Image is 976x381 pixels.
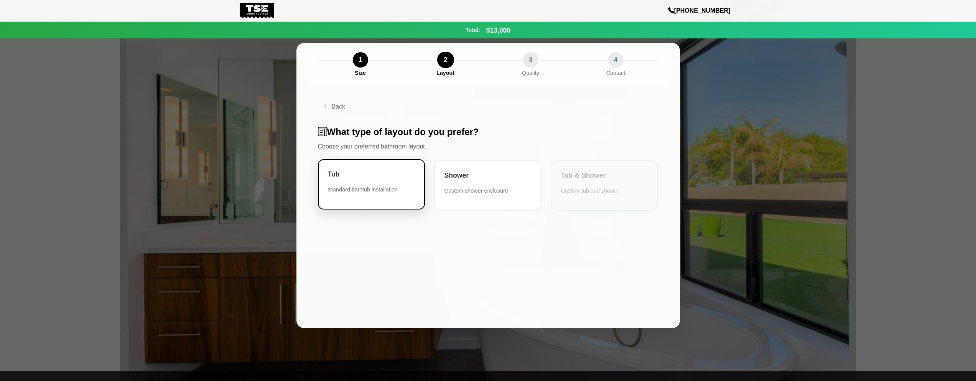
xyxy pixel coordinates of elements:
[522,69,539,78] div: Quality
[318,127,658,138] h3: What type of layout do you prefer?
[561,170,648,180] div: Tub & Shower
[353,52,368,68] div: 1
[662,3,737,18] a: [PHONE_NUMBER]
[606,69,625,78] div: Contact
[466,26,480,35] span: Total:
[444,187,532,195] div: Custom shower enclosure
[328,186,415,193] div: Standard bathtub installation
[437,51,454,68] div: 2
[523,52,538,68] div: 3
[355,69,366,78] div: Size
[608,52,624,68] div: 4
[318,142,658,151] p: Choose your preferred bathroom layout
[486,25,511,35] span: $13,000
[436,69,454,78] div: Layout
[561,187,648,195] div: Custom tub and shower
[444,170,532,180] div: Shower
[328,169,415,179] div: Tub
[318,99,658,114] button: Back
[240,3,275,18] img: Tse Construction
